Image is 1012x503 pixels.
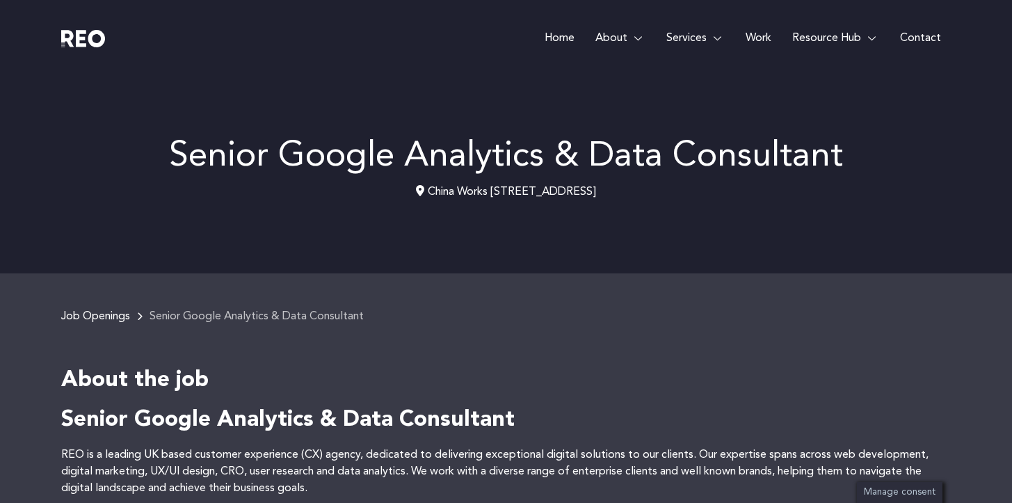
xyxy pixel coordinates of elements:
[61,447,951,497] p: REO is a leading UK based customer experience (CX) agency, dedicated to delivering exceptional di...
[61,184,951,200] p: China Works [STREET_ADDRESS]
[61,409,515,431] strong: Senior Google Analytics & Data Consultant
[61,311,130,322] a: Job Openings
[150,311,364,322] span: Senior Google Analytics & Data Consultant
[61,367,951,396] h4: About the job
[864,488,935,497] span: Manage consent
